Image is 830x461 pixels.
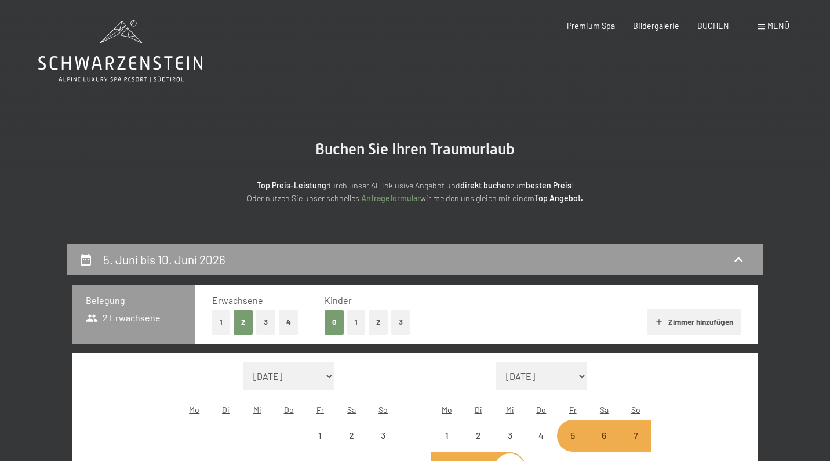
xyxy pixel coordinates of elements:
[367,420,399,451] div: Sun May 03 2026
[234,310,253,334] button: 2
[305,431,334,460] div: 1
[536,405,546,415] abbr: Donnerstag
[257,180,326,190] strong: Top Preis-Leistung
[256,310,275,334] button: 3
[495,431,524,460] div: 3
[697,21,729,31] a: BUCHEN
[506,405,514,415] abbr: Mittwoch
[557,420,588,451] div: Anreise nicht möglich
[369,310,388,334] button: 2
[631,405,640,415] abbr: Sonntag
[432,431,461,460] div: 1
[567,21,615,31] a: Premium Spa
[86,294,181,307] h3: Belegung
[526,420,557,451] div: Thu Jun 04 2026
[558,431,587,460] div: 5
[464,431,493,460] div: 2
[253,405,261,415] abbr: Mittwoch
[431,420,463,451] div: Mon Jun 01 2026
[534,193,583,203] strong: Top Angebot.
[86,311,161,324] span: 2 Erwachsene
[336,420,367,451] div: Anreise nicht möglich
[569,405,577,415] abbr: Freitag
[391,310,410,334] button: 3
[316,405,324,415] abbr: Freitag
[336,420,367,451] div: Sat May 02 2026
[304,420,336,451] div: Fri May 01 2026
[284,405,294,415] abbr: Donnerstag
[103,252,225,267] h2: 5. Juni bis 10. Juni 2026
[588,420,620,451] div: Anreise nicht möglich
[460,180,511,190] strong: direkt buchen
[633,21,679,31] a: Bildergalerie
[526,180,571,190] strong: besten Preis
[361,193,420,203] a: Anfrageformular
[463,420,494,451] div: Tue Jun 02 2026
[442,405,452,415] abbr: Montag
[160,179,670,205] p: durch unser All-inklusive Angebot und zum ! Oder nutzen Sie unser schnelles wir melden uns gleich...
[527,431,556,460] div: 4
[212,310,230,334] button: 1
[189,405,199,415] abbr: Montag
[463,420,494,451] div: Anreise nicht möglich
[621,431,650,460] div: 7
[475,405,482,415] abbr: Dienstag
[431,420,463,451] div: Anreise nicht möglich
[589,431,618,460] div: 6
[304,420,336,451] div: Anreise nicht möglich
[222,405,230,415] abbr: Dienstag
[315,140,515,158] span: Buchen Sie Ihren Traumurlaub
[347,405,356,415] abbr: Samstag
[367,420,399,451] div: Anreise nicht möglich
[620,420,651,451] div: Sun Jun 07 2026
[347,310,365,334] button: 1
[279,310,298,334] button: 4
[620,420,651,451] div: Anreise nicht möglich
[325,310,344,334] button: 0
[369,431,398,460] div: 3
[494,420,525,451] div: Wed Jun 03 2026
[212,295,263,306] span: Erwachsene
[647,309,741,335] button: Zimmer hinzufügen
[337,431,366,460] div: 2
[378,405,388,415] abbr: Sonntag
[600,405,609,415] abbr: Samstag
[588,420,620,451] div: Sat Jun 06 2026
[494,420,525,451] div: Anreise nicht möglich
[526,420,557,451] div: Anreise nicht möglich
[557,420,588,451] div: Fri Jun 05 2026
[325,295,352,306] span: Kinder
[767,21,789,31] span: Menü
